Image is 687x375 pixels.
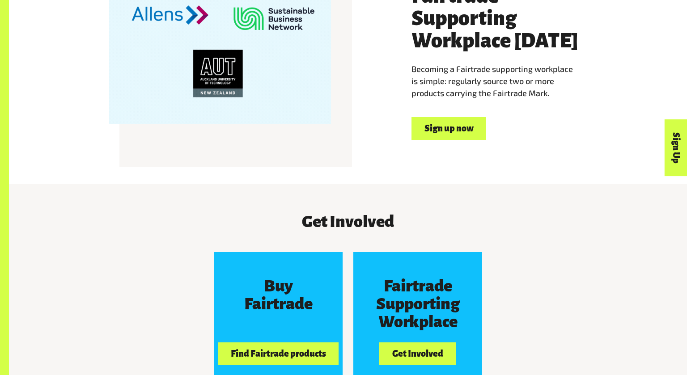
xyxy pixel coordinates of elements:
[411,63,587,99] p: Becoming a Fairtrade supporting workplace is simple: regularly source two or more products carryi...
[121,213,575,231] h3: Get Involved
[218,342,339,365] button: Find Fairtrade products
[230,277,327,313] h3: Buy Fairtrade
[369,277,466,331] h3: Fairtrade Supporting Workplace
[411,117,486,140] a: Sign up now
[379,342,456,365] button: Get Involved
